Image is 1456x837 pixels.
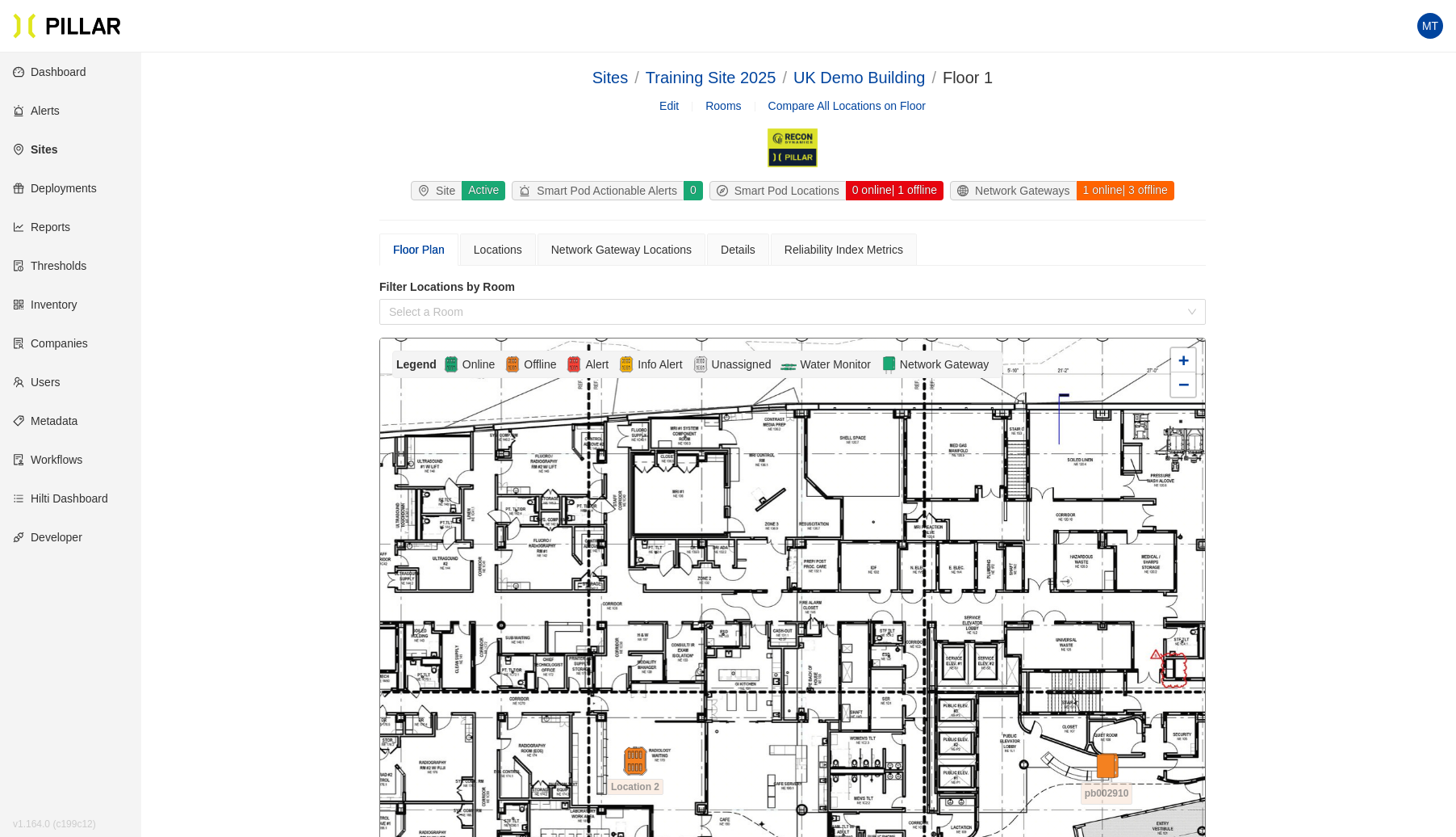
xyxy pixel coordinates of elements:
span: global [957,185,975,196]
span: alert [519,185,537,196]
img: pod-offline.df94d192.svg [621,747,650,776]
img: Alert [566,355,582,374]
a: Compare All Locations on Floor [768,99,926,112]
span: − [1178,374,1189,394]
a: UK Demo Building [793,69,925,86]
img: Alert [618,355,634,374]
div: pb002910 [1078,753,1135,763]
div: Active [461,181,505,200]
a: giftDeployments [13,182,97,195]
span: Location 2 [607,779,663,795]
span: environment [418,185,436,196]
a: Edit [659,97,679,115]
a: qrcodeInventory [13,298,77,311]
div: Locations [474,241,522,259]
img: Online [443,355,459,374]
span: Water Monitor [797,355,873,373]
a: Training Site 2025 [646,69,776,86]
div: Smart Pod Locations [710,182,846,200]
div: 0 [683,181,703,200]
span: / [931,69,936,86]
label: Filter Locations by Room [379,279,1206,296]
a: solutionCompanies [13,337,88,350]
img: Network Gateway [881,355,897,374]
div: Legend [396,355,443,373]
span: Info Alert [634,355,685,373]
div: Floor Plan [393,241,445,259]
span: MT [1422,13,1438,39]
a: apiDeveloper [13,531,82,544]
a: dashboardDashboard [13,65,86,78]
a: auditWorkflows [13,453,82,466]
div: 1 online | 3 offline [1076,181,1174,200]
a: Zoom out [1171,372,1195,397]
div: Smart Pod Actionable Alerts [513,182,684,200]
a: Rooms [705,99,741,112]
div: Network Gateway Locations [551,241,692,259]
span: / [782,69,787,86]
span: compass [717,185,734,196]
div: Reliability Index Metrics [784,241,903,259]
span: Online [459,355,498,373]
span: / [634,69,639,86]
a: exceptionThresholds [13,259,86,272]
div: Network Gateways [951,182,1076,200]
span: Unassigned [709,355,775,373]
a: alertAlerts [13,104,60,117]
div: Details [721,241,755,259]
a: tagMetadata [13,414,77,427]
img: Offline [504,355,521,374]
a: teamUsers [13,376,61,389]
div: Location 2 [607,747,663,776]
span: Alert [582,355,612,373]
a: line-chartReports [13,221,70,233]
a: alertSmart Pod Actionable Alerts0 [508,181,705,200]
a: Zoom in [1171,348,1195,372]
a: barsHilti Dashboard [13,492,108,505]
a: Sites [592,69,628,86]
a: environmentSites [13,143,57,156]
img: gateway-offline.d96533cd.svg [1092,753,1121,782]
img: Pillar Technologies [13,13,121,39]
img: Recon Pillar Construction [766,128,818,168]
span: Floor 1 [943,69,993,86]
div: Site [412,182,462,200]
img: Flow-Monitor [780,355,797,374]
div: 0 online | 1 offline [845,181,943,200]
span: + [1178,350,1189,370]
span: Offline [521,355,559,373]
img: Unassigned [692,355,709,374]
span: Network Gateway [897,355,992,373]
span: pb002910 [1081,782,1133,805]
